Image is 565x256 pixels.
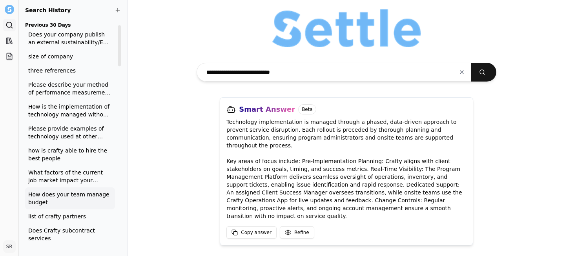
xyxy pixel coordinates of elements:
span: What factors of the current job market impact your pricing model? [28,169,112,184]
span: three refrerences [28,67,112,74]
p: Technology implementation is managed through a phased, data-driven approach to prevent service di... [226,118,467,220]
span: list of crafty partners [28,212,112,220]
button: Settle [3,3,16,16]
img: Settle [5,5,14,14]
span: Does Crafty subcontract services [28,227,112,242]
button: Refine [280,226,314,239]
button: SR [3,240,16,253]
h2: Search History [25,6,121,14]
h3: Smart Answer [239,104,295,115]
span: Does your company publish an external sustainability/ESG report? If yes, please attach or include... [28,31,112,46]
span: Refine [294,229,309,236]
span: size of company [28,53,112,60]
span: How does your team manage budget [28,191,112,206]
span: Copy answer [241,229,272,236]
button: Clear input [452,65,471,79]
span: how is crafty able to hire the best people [28,147,112,162]
span: How is the implementation of technology managed without service interruption? [28,103,112,118]
button: Copy answer [226,226,277,239]
a: Projects [3,50,16,63]
img: Organization logo [272,9,421,47]
span: Please describe your method of performance measurement at your national accounts and how performa... [28,81,112,96]
span: Beta [298,104,316,114]
h3: Previous 30 Days [25,20,115,30]
span: Please provide examples of technology used at other accounts and the benefits realized from the u... [28,125,112,140]
a: Library [3,34,16,47]
a: Search [3,19,16,31]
